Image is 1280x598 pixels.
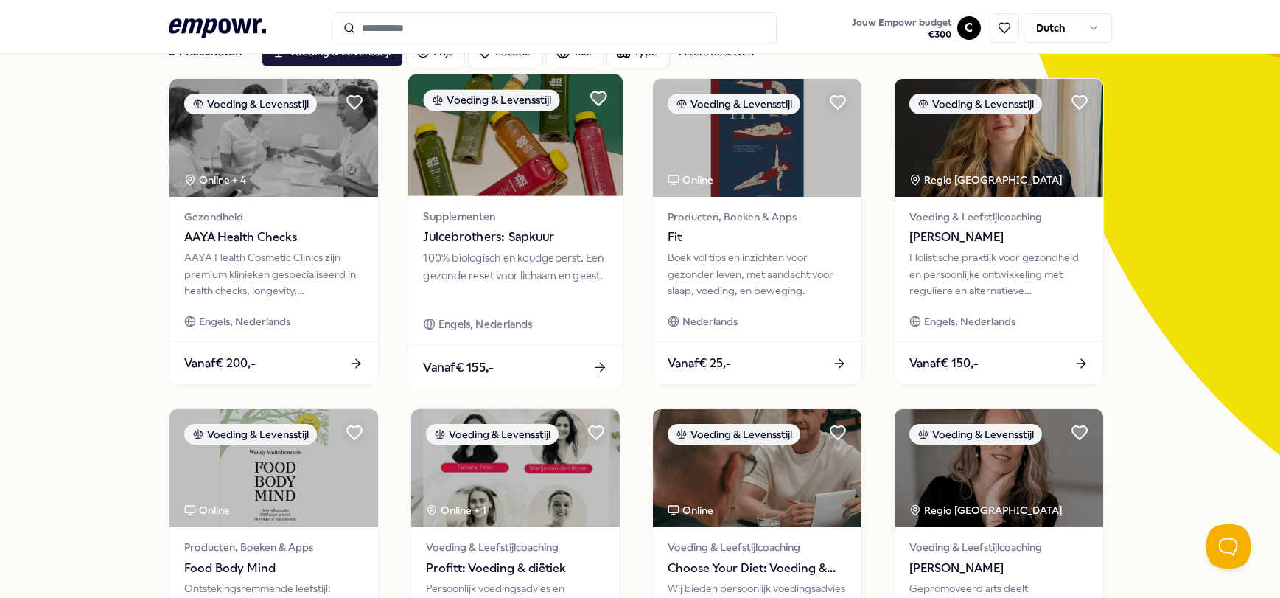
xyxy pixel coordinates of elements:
span: Juicebrothers: Sapkuur [423,228,607,247]
span: Voeding & Leefstijlcoaching [909,209,1088,225]
div: Voeding & Levensstijl [184,94,317,114]
button: C [957,16,981,40]
div: Holistische praktijk voor gezondheid en persoonlijke ontwikkeling met reguliere en alternatieve g... [909,249,1088,299]
span: Nederlands [682,313,738,330]
div: Voeding & Levensstijl [668,94,800,114]
span: Engels, Nederlands [438,316,532,333]
iframe: Help Scout Beacon - Open [1206,524,1251,569]
div: AAYA Health Cosmetic Clinics zijn premium klinieken gespecialiseerd in health checks, longevity, ... [184,249,363,299]
div: 100% biologisch en koudgeperst. Een gezonde reset voor lichaam en geest. [423,250,607,301]
img: package image [653,79,861,197]
span: Vanaf € 25,- [668,354,731,373]
span: Profitt: Voeding & diëtiek [426,559,605,578]
img: package image [408,74,622,196]
div: Voeding & Levensstijl [184,424,317,445]
span: Food Body Mind [184,559,363,578]
span: Vanaf € 155,- [423,358,494,377]
span: Vanaf € 150,- [909,354,979,373]
div: Voeding & Levensstijl [668,424,800,445]
span: AAYA Health Checks [184,228,363,247]
img: package image [895,79,1103,197]
div: Online [184,502,230,518]
span: Choose Your Diet: Voeding & diëtiek [668,559,847,578]
img: package image [653,409,861,527]
div: Online [668,172,713,188]
a: package imageVoeding & LevensstijlOnline + 4GezondheidAAYA Health ChecksAAYA Health Cosmetic Clin... [169,78,379,385]
span: Voeding & Leefstijlcoaching [668,539,847,555]
span: Supplementen [423,208,607,225]
span: Producten, Boeken & Apps [668,209,847,225]
span: Voeding & Leefstijlcoaching [426,539,605,555]
div: Online + 4 [184,172,246,188]
div: Boek vol tips en inzichten voor gezonder leven, met aandacht voor slaap, voeding, en beweging. [668,249,847,299]
div: Online + 1 [426,502,486,518]
a: Jouw Empowr budget€300 [846,13,957,44]
input: Search for products, categories or subcategories [335,12,777,44]
span: Vanaf € 200,- [184,354,256,373]
div: Online [668,502,713,518]
div: Voeding & Levensstijl [426,424,559,445]
span: Gezondheid [184,209,363,225]
a: package imageVoeding & LevensstijlSupplementenJuicebrothers: Sapkuur100% biologisch en koudgepers... [407,74,623,390]
a: package imageVoeding & LevensstijlOnlineProducten, Boeken & AppsFitBoek vol tips en inzichten voo... [652,78,862,385]
div: Voeding & Levensstijl [909,424,1042,445]
img: package image [169,79,378,197]
img: package image [895,409,1103,527]
div: Regio [GEOGRAPHIC_DATA] [909,502,1065,518]
div: Regio [GEOGRAPHIC_DATA] [909,172,1065,188]
span: Producten, Boeken & Apps [184,539,363,555]
span: Fit [668,228,847,247]
span: Engels, Nederlands [924,313,1015,330]
span: € 300 [852,29,951,41]
div: Voeding & Levensstijl [423,89,559,111]
span: Jouw Empowr budget [852,17,951,29]
span: Voeding & Leefstijlcoaching [909,539,1088,555]
div: Voeding & Levensstijl [909,94,1042,114]
span: [PERSON_NAME] [909,559,1088,578]
a: package imageVoeding & LevensstijlRegio [GEOGRAPHIC_DATA] Voeding & Leefstijlcoaching[PERSON_NAME... [894,78,1104,385]
button: Jouw Empowr budget€300 [849,14,954,44]
span: Engels, Nederlands [199,313,290,330]
img: package image [169,409,378,527]
span: [PERSON_NAME] [909,228,1088,247]
img: package image [411,409,620,527]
